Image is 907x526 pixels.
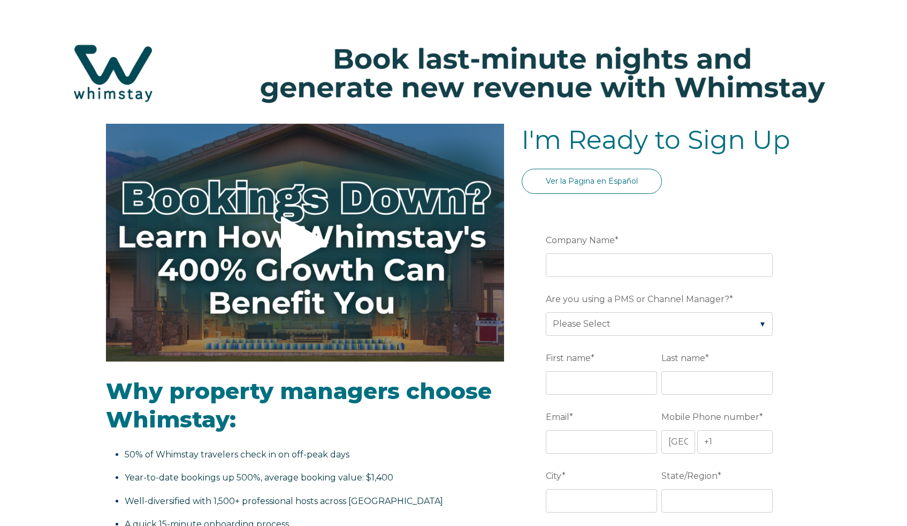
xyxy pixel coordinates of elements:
span: First name [546,350,591,366]
span: Email [546,409,569,425]
span: 50% of Whimstay travelers check in on off-peak days [125,449,349,460]
span: Mobile Phone number [661,409,759,425]
span: Year-to-date bookings up 500%, average booking value: $1,400 [125,472,393,483]
a: Ver la Pagina en Español [522,169,662,194]
span: State/Region [661,468,718,484]
span: I'm Ready to Sign Up [522,124,790,155]
span: Why property managers choose Whimstay: [106,377,492,433]
span: Are you using a PMS or Channel Manager? [546,291,729,307]
span: Well-diversified with 1,500+ professional hosts across [GEOGRAPHIC_DATA] [125,496,443,506]
span: City [546,468,562,484]
span: Last name [661,350,705,366]
img: Hubspot header for SSOB (4) [11,26,896,120]
span: Company Name [546,232,615,249]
